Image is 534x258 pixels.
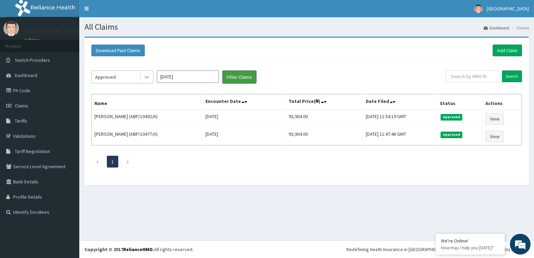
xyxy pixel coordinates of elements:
button: Filter Claims [222,70,256,84]
a: Online [24,38,41,42]
a: Page 1 is your current page [111,159,114,165]
th: Encounter Date [202,94,285,110]
th: Actions [482,94,522,110]
div: Redefining Heath Insurance in [GEOGRAPHIC_DATA] using Telemedicine and Data Science! [346,246,529,253]
span: Dashboard [15,72,37,78]
th: Date Filed [363,94,437,110]
span: Tariff Negotiation [15,148,50,154]
a: RelianceHMO [123,246,153,252]
span: We're online! [40,82,95,152]
span: Approved [441,132,462,138]
img: d_794563401_company_1708531726252_794563401 [13,35,28,52]
td: [DATE] [202,128,285,145]
div: We're Online! [441,238,500,244]
td: [PERSON_NAME] (ABP/10477/A) [92,128,203,145]
input: Search [502,70,522,82]
div: Chat with us now [36,39,116,48]
a: View [485,131,504,142]
span: Approved [441,114,462,120]
a: View [485,113,504,125]
th: Status [437,94,482,110]
a: Next page [126,159,129,165]
textarea: Type your message and hit 'Enter' [3,179,131,203]
button: Download Paid Claims [91,45,145,56]
td: [DATE] 11:47:46 GMT [363,128,437,145]
span: Claims [15,103,28,109]
td: 93,904.00 [286,110,363,128]
li: Claims [510,25,529,31]
img: User Image [3,21,19,36]
input: Search by HMO ID [446,70,500,82]
span: Tariffs [15,118,27,124]
th: Name [92,94,203,110]
td: [DATE] [202,110,285,128]
span: [GEOGRAPHIC_DATA] [487,6,529,12]
th: Total Price(₦) [286,94,363,110]
a: Previous page [96,159,99,165]
div: Approved [95,74,116,80]
p: [GEOGRAPHIC_DATA] [24,28,81,34]
td: [PERSON_NAME] (ABP/10492/A) [92,110,203,128]
footer: All rights reserved. [79,240,534,258]
a: Add Claim [493,45,522,56]
a: Dashboard [484,25,509,31]
input: Select Month and Year [157,70,219,83]
strong: Copyright © 2017 . [84,246,154,252]
p: How may I help you today? [441,245,500,251]
td: [DATE] 11:54:19 GMT [363,110,437,128]
span: Switch Providers [15,57,50,63]
img: User Image [474,4,483,13]
div: Minimize live chat window [113,3,130,20]
td: 93,904.00 [286,128,363,145]
h1: All Claims [84,22,529,31]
